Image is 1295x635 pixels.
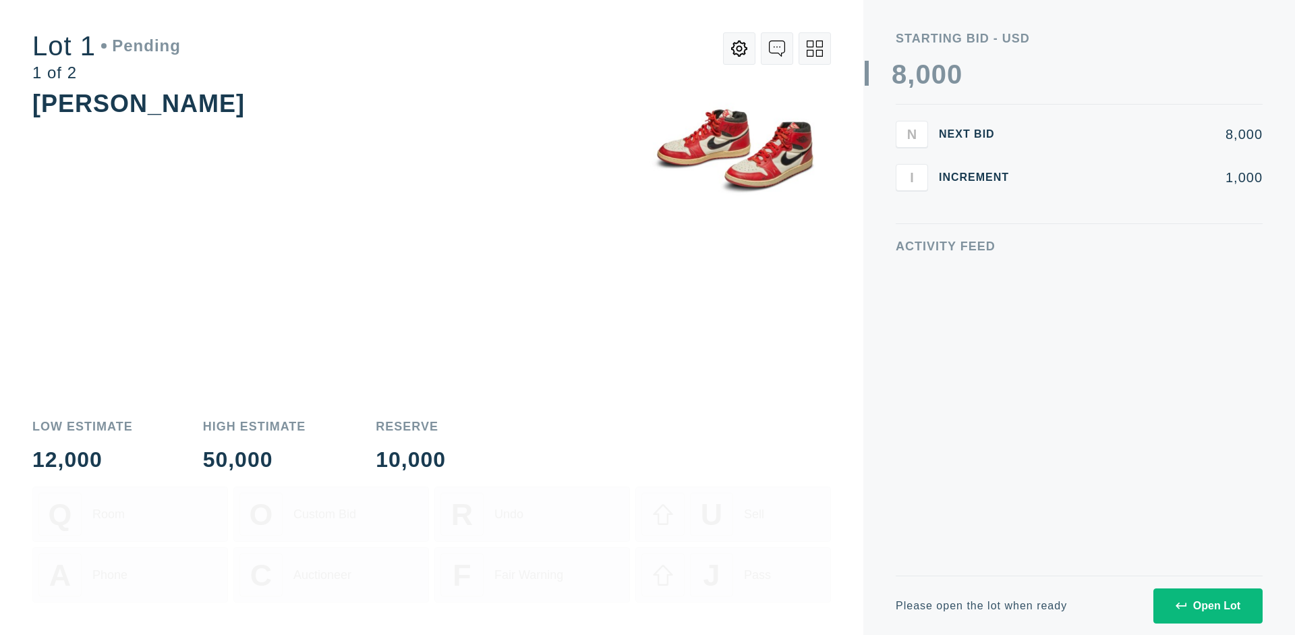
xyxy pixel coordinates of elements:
div: Low Estimate [32,420,133,433]
div: 0 [947,61,962,88]
div: [PERSON_NAME] [32,90,245,117]
div: 12,000 [32,449,133,470]
div: 50,000 [203,449,306,470]
div: Activity Feed [896,240,1263,252]
div: Next Bid [939,129,1020,140]
div: , [907,61,915,331]
div: 0 [931,61,947,88]
div: Lot 1 [32,32,181,59]
div: Increment [939,172,1020,183]
div: 1 of 2 [32,65,181,81]
span: N [907,126,917,142]
div: 8,000 [1031,128,1263,141]
div: High Estimate [203,420,306,433]
div: Open Lot [1176,600,1240,612]
button: I [896,164,928,191]
div: 10,000 [376,449,446,470]
button: N [896,121,928,148]
button: Open Lot [1153,588,1263,624]
div: Reserve [376,420,446,433]
div: 1,000 [1031,171,1263,184]
div: Please open the lot when ready [896,601,1067,611]
div: 0 [915,61,931,88]
span: I [910,169,914,185]
div: Starting Bid - USD [896,32,1263,45]
div: 8 [892,61,907,88]
div: Pending [101,38,181,54]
